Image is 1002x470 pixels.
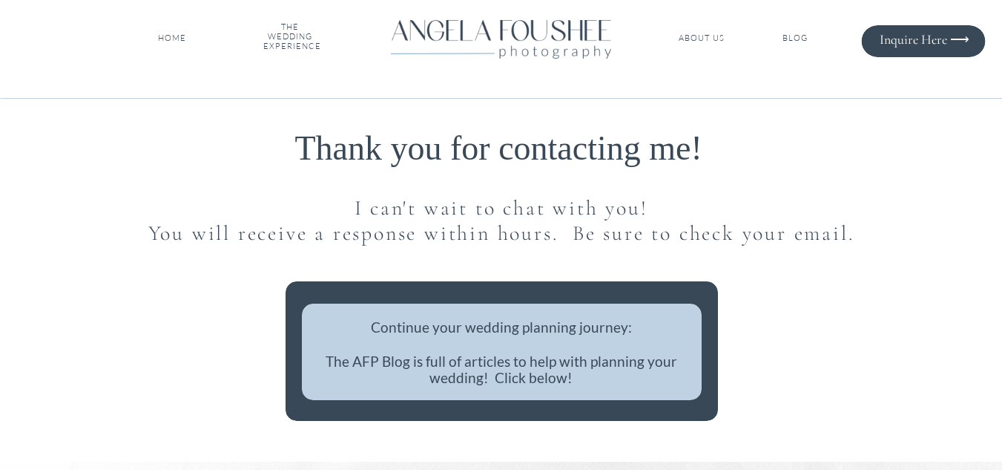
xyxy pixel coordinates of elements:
a: THE WEDDINGEXPERIENCE [263,22,317,54]
a: HOME [155,33,190,44]
a: ABOUT US [677,33,727,44]
h3: I can't wait to chat with you! You will receive a response within hours. Be sure to check your em... [98,196,905,256]
h1: Thank you for contacting me! [295,128,708,172]
h3: Continue your wedding planning journey: The AFP Blog is full of articles to help with planning yo... [320,319,682,388]
nav: THE WEDDING EXPERIENCE [263,22,317,54]
a: BLOG [768,33,823,44]
a: Inquire Here ⟶ [867,32,969,47]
